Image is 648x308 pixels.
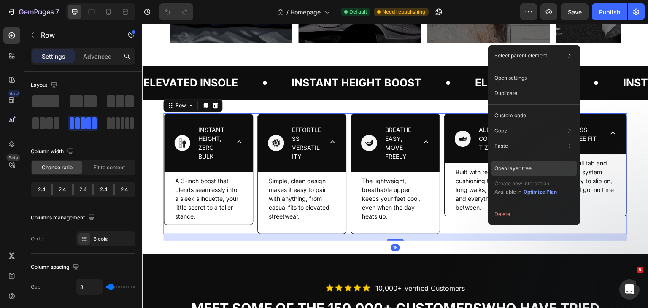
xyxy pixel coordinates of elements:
[349,8,367,16] span: Default
[53,184,72,195] div: 2.4
[77,279,102,294] input: Auto
[494,89,517,97] p: Duplicate
[494,127,507,135] p: Copy
[481,51,611,68] p: Instant Height Boost
[6,154,20,161] div: Beta
[55,7,59,17] p: 7
[491,207,577,222] button: Delete
[494,179,557,188] p: Create new interaction
[142,24,648,308] iframe: Design area
[290,8,321,16] span: Homepage
[94,164,125,171] span: Fit to content
[494,142,508,150] p: Paste
[619,279,640,300] iframe: Intercom live chat
[494,52,547,59] p: Select parent element
[494,189,521,195] span: Available in
[183,260,229,270] img: gempages_571725094552863616-f27f272f-e93f-401d-8707-e71ddf9672f4.png
[523,188,557,196] button: Optimize Plan
[56,102,86,137] p: INSTANT HEIGHT, ZERO BULK
[430,102,459,119] p: FUSS-FREE FIT
[313,144,380,188] p: Built with responsive cushioning to support long walks, busy days, and everything in between.
[407,135,473,179] p: The heel pull tab and snug lacing system make it easy to slip on, secure, and go, no time wasted.
[31,212,97,224] div: Columns management
[94,235,133,243] div: 5 cols
[220,153,286,197] p: The lightweight, breathable upper keeps your feet cool, even when the day heats up.
[333,51,427,68] p: Elevated Insole
[592,3,627,20] button: Publish
[31,80,59,91] div: Layout
[31,283,40,291] div: Gap
[32,184,51,195] div: 2.4
[32,78,46,86] div: Row
[33,153,100,197] p: A 3-inch boost that blends seamlessly into a sleek silhouette, your little secret to a taller sta...
[94,184,113,195] div: 2.4
[561,3,589,20] button: Save
[83,52,112,61] p: Advanced
[233,259,323,271] p: 10,000+ verified customers
[41,30,113,40] p: Row
[127,153,193,197] p: Simple, clean design makes it easy to pair with anything, from casual fits to elevated streetwear.
[159,3,193,20] div: Undo/Redo
[568,8,582,16] span: Save
[74,184,93,195] div: 2.4
[3,3,63,20] button: 7
[494,112,526,119] p: Custom code
[382,8,425,16] span: Need republishing
[150,102,179,137] p: EFFORTLESS VERSATILITY
[42,52,65,61] p: Settings
[637,267,643,273] span: 5
[243,102,273,137] p: BREATHE EASY, MOVE FREELY
[249,221,257,227] div: 16
[31,235,45,243] div: Order
[286,8,289,16] span: /
[31,146,76,157] div: Column width
[494,165,532,172] p: Open layer tree
[42,164,73,171] span: Change ratio
[149,51,279,68] p: Instant Height Boost
[494,74,527,82] p: Open settings
[31,262,81,273] div: Column spacing
[599,8,620,16] div: Publish
[337,102,366,128] p: ALL-DAY COMFORT ZONE
[115,184,134,195] div: 2.4
[8,90,20,97] div: 450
